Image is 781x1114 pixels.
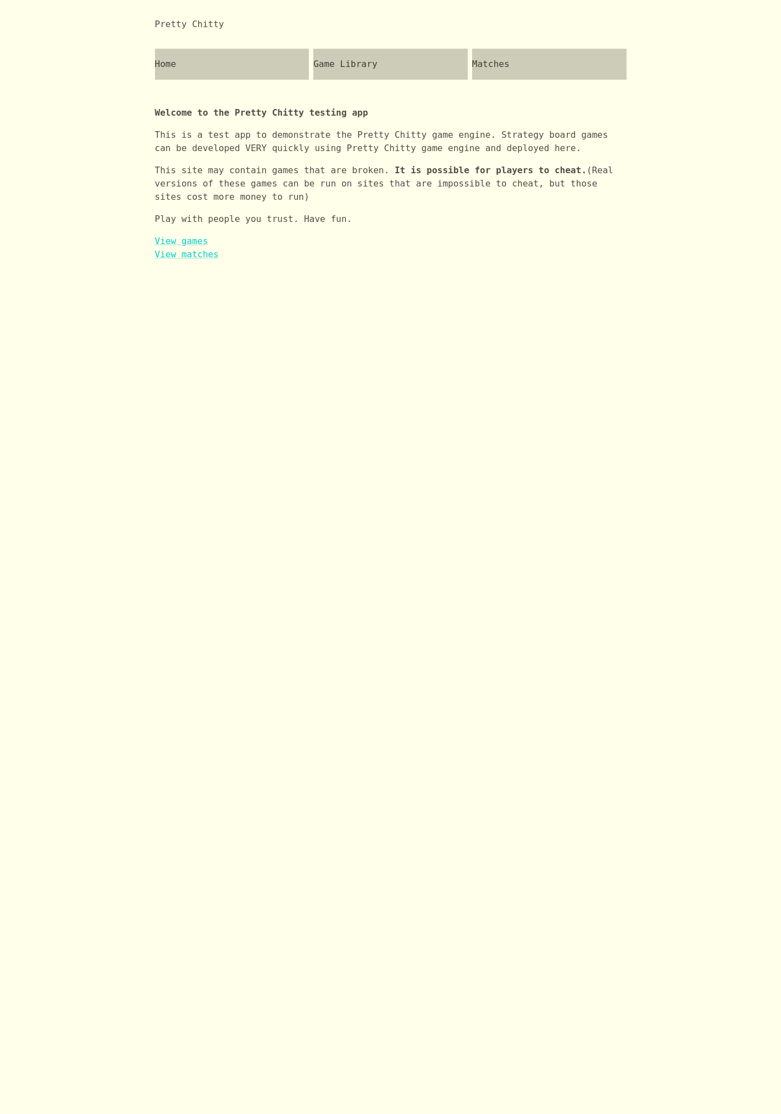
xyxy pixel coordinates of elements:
[155,49,309,80] a: Home
[155,249,219,260] a: View matches
[313,49,468,80] a: Game Library
[395,165,587,175] b: It is possible for players to cheat.
[155,89,627,128] p: Welcome to the Pretty Chitty testing app
[155,164,627,213] p: This site may contain games that are broken. (Real versions of these games can be run on sites th...
[155,128,627,164] p: This is a test app to demonstrate the Pretty Chitty game engine. Strategy board games can be deve...
[155,18,224,31] div: Pretty Chitty
[155,213,627,235] p: Play with people you trust. Have fun.
[472,49,627,80] a: Matches
[155,236,208,246] a: View games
